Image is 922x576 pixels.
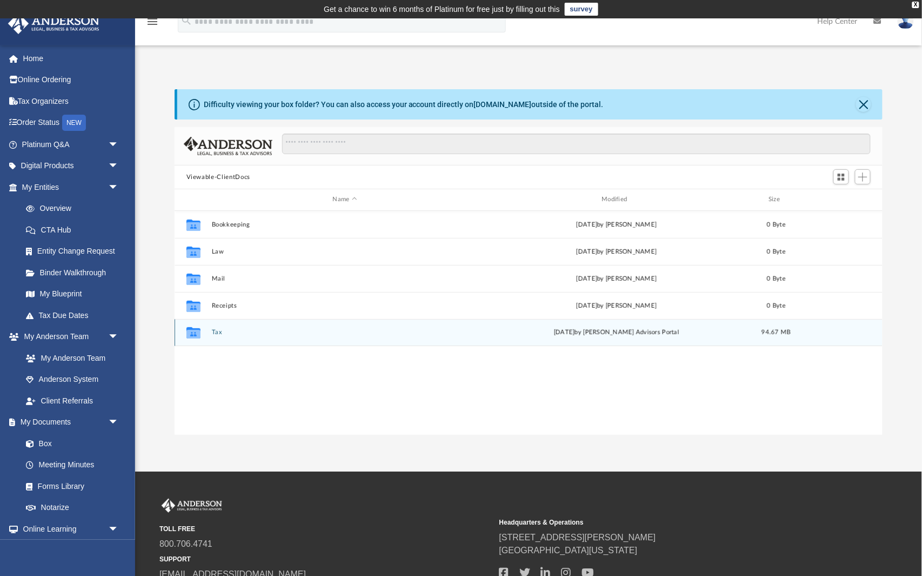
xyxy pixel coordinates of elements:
a: Box [15,433,124,454]
a: survey [565,3,598,16]
div: id [803,195,878,204]
span: 0 Byte [767,248,786,254]
button: Viewable-ClientDocs [186,173,250,182]
a: Forms Library [15,475,124,497]
div: Size [754,195,798,204]
a: My Anderson Team [15,347,124,369]
div: id [179,195,206,204]
span: arrow_drop_down [108,155,130,177]
button: Tax [211,329,478,336]
a: menu [146,21,159,28]
div: [DATE] by [PERSON_NAME] [483,220,750,229]
a: CTA Hub [15,219,135,241]
div: [DATE] by [PERSON_NAME] [483,247,750,256]
img: User Pic [898,14,914,29]
div: [DATE] by [PERSON_NAME] [483,301,750,310]
input: Search files and folders [282,134,871,154]
i: menu [146,15,159,28]
a: Anderson System [15,369,130,390]
span: 0 Byte [767,275,786,281]
span: arrow_drop_down [108,412,130,434]
span: 94.67 MB [761,329,791,335]
small: Headquarters & Operations [499,518,832,527]
a: Online Ordering [8,69,135,91]
span: [DATE] [554,329,575,335]
div: NEW [62,115,86,131]
a: Platinum Q&Aarrow_drop_down [8,134,135,155]
div: by [PERSON_NAME] Advisors Portal [483,328,750,337]
div: close [912,2,919,8]
i: search [181,15,192,27]
button: Close [856,97,871,112]
small: TOLL FREE [159,524,492,534]
a: My Entitiesarrow_drop_down [8,176,135,198]
a: Entity Change Request [15,241,135,262]
span: arrow_drop_down [108,134,130,156]
span: arrow_drop_down [108,176,130,198]
a: My Anderson Teamarrow_drop_down [8,326,130,348]
a: 800.706.4741 [159,539,212,548]
a: Order StatusNEW [8,112,135,134]
div: [DATE] by [PERSON_NAME] [483,274,750,283]
small: SUPPORT [159,554,492,564]
div: grid [175,211,883,435]
div: Name [211,195,478,204]
a: Meeting Minutes [15,454,130,476]
a: Client Referrals [15,390,130,412]
a: Tax Organizers [8,90,135,112]
a: Courses [15,540,130,561]
button: Mail [211,275,478,282]
a: [DOMAIN_NAME] [474,100,532,109]
button: Add [855,169,871,184]
a: My Blueprint [15,283,130,305]
span: 0 Byte [767,302,786,308]
a: Binder Walkthrough [15,262,135,283]
button: Bookkeeping [211,221,478,228]
div: Get a chance to win 6 months of Platinum for free just by filling out this [324,3,560,16]
a: Overview [15,198,135,220]
button: Receipts [211,302,478,309]
div: Modified [483,195,750,204]
a: Tax Due Dates [15,304,135,326]
a: [GEOGRAPHIC_DATA][US_STATE] [499,546,638,555]
span: arrow_drop_down [108,518,130,540]
span: arrow_drop_down [108,326,130,348]
button: Law [211,248,478,255]
span: 0 Byte [767,221,786,227]
a: [STREET_ADDRESS][PERSON_NAME] [499,533,656,542]
button: Switch to Grid View [833,169,850,184]
a: My Documentsarrow_drop_down [8,412,130,433]
a: Home [8,48,135,69]
img: Anderson Advisors Platinum Portal [159,499,224,513]
a: Online Learningarrow_drop_down [8,518,130,540]
a: Notarize [15,497,130,519]
div: Difficulty viewing your box folder? You can also access your account directly on outside of the p... [204,99,604,110]
a: Digital Productsarrow_drop_down [8,155,135,177]
img: Anderson Advisors Platinum Portal [5,13,103,34]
